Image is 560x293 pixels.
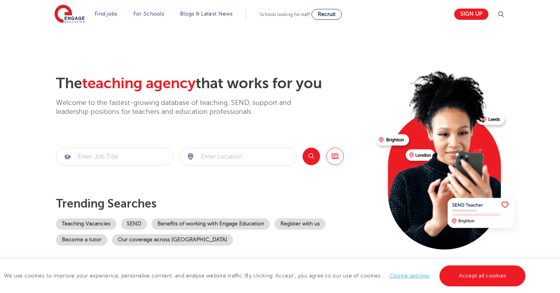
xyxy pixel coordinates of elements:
[133,11,164,17] a: For Schools
[82,75,196,92] span: teaching agency
[54,5,85,24] img: Engage Education
[260,12,310,17] span: Schools looking for staff
[56,234,107,246] a: Become a tutor
[179,148,297,166] div: Submit
[390,273,430,279] a: Cookie settings
[121,218,147,230] a: SEND
[56,197,370,211] p: Trending searches
[311,9,342,20] a: Recruit
[303,148,320,165] button: Search
[439,265,526,286] a: Accept all cookies
[56,218,116,230] a: Teaching Vacancies
[56,98,313,117] p: Welcome to the fastest-growing database of teaching, SEND, support and leadership positions for t...
[56,148,173,165] input: Submit
[454,9,488,20] a: Sign up
[56,75,370,92] h2: The that works for you
[56,148,173,166] div: Submit
[4,273,527,279] span: We use cookies to improve your experience, personalise content, and analyse website traffic. By c...
[180,11,233,17] a: Blogs & Latest News
[275,218,325,230] a: Register with us
[318,11,336,17] span: Recruit
[94,11,117,17] a: Find jobs
[152,218,270,230] a: Benefits of working with Engage Education
[112,234,233,246] a: Our coverage across [GEOGRAPHIC_DATA]
[180,148,296,165] input: Submit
